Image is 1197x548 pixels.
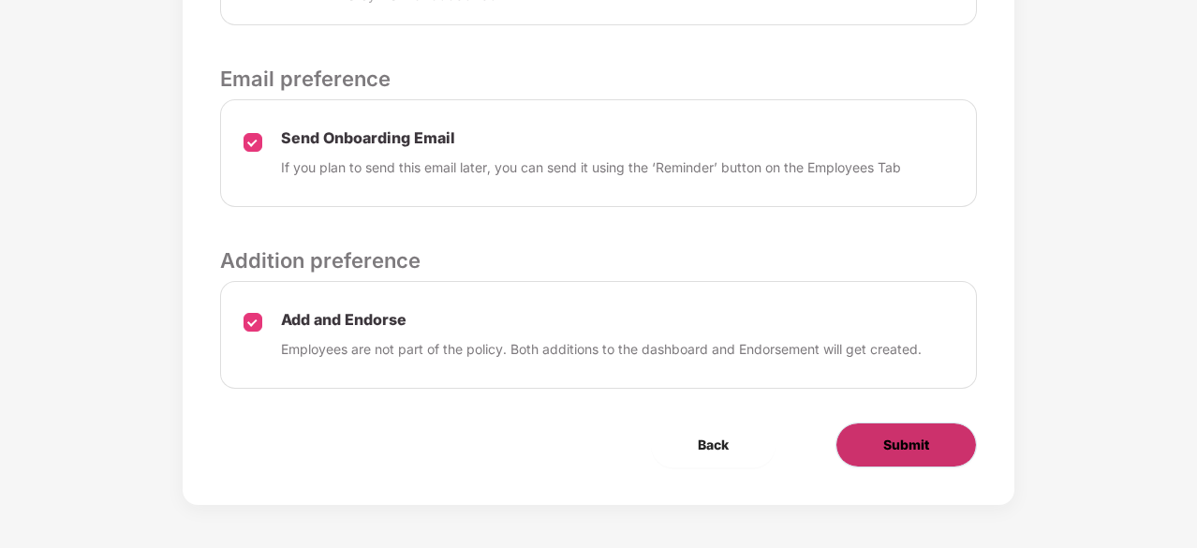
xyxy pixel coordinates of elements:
p: Employees are not part of the policy. Both additions to the dashboard and Endorsement will get cr... [281,339,922,360]
button: Submit [835,422,977,467]
span: Back [698,435,729,455]
p: Addition preference [220,244,977,276]
p: Send Onboarding Email [281,128,901,148]
p: Email preference [220,63,977,95]
button: Back [651,422,776,467]
p: If you plan to send this email later, you can send it using the ‘Reminder’ button on the Employee... [281,157,901,178]
span: Submit [883,435,929,455]
p: Add and Endorse [281,310,922,330]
